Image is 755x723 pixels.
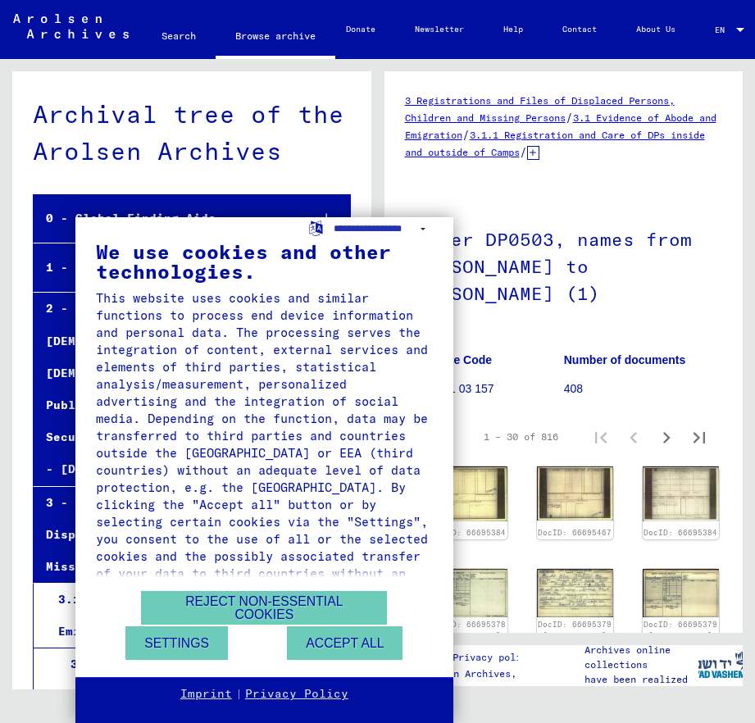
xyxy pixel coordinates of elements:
[96,242,433,281] div: We use cookies and other technologies.
[287,626,403,660] button: Accept all
[125,626,228,660] button: Settings
[180,686,232,703] a: Imprint
[141,591,387,625] button: Reject non-essential cookies
[96,289,433,599] div: This website uses cookies and similar functions to process end device information and personal da...
[245,686,348,703] a: Privacy Policy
